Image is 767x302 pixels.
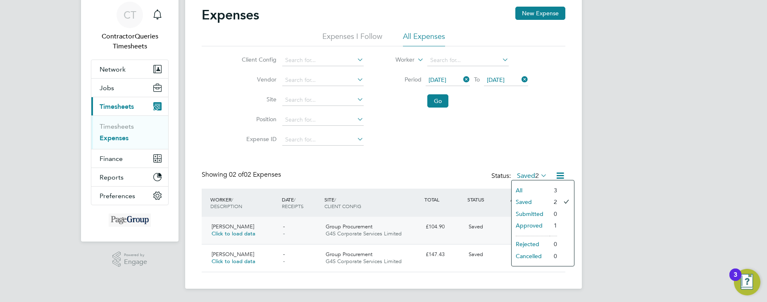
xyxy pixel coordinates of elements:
[91,2,169,51] a: CTContractorQueries Timesheets
[212,230,255,237] span: Click to load data
[326,223,372,230] span: Group Procurement
[100,192,135,200] span: Preferences
[202,170,283,179] div: Showing
[734,275,737,285] div: 3
[334,196,336,203] span: /
[100,65,126,73] span: Network
[239,56,276,63] label: Client Config
[422,192,465,207] div: TOTAL
[282,203,304,209] span: RECEIPTS
[229,170,281,179] span: 02 Expenses
[231,196,233,203] span: /
[422,248,465,261] div: £147.43
[550,185,557,196] li: 3
[322,192,422,213] div: SITE
[512,250,550,262] li: Cancelled
[322,31,382,46] li: Expenses I Follow
[384,76,422,83] label: Period
[427,94,448,108] button: Go
[282,114,364,126] input: Search for...
[91,115,168,149] div: Timesheets
[239,135,276,143] label: Expense ID
[734,269,760,295] button: Open Resource Center, 3 new notifications
[282,94,364,106] input: Search for...
[469,251,483,258] span: Saved
[472,74,482,85] span: To
[326,230,402,237] span: G4S Corporate Services Limited
[212,251,254,258] span: [PERSON_NAME]
[91,79,168,97] button: Jobs
[91,97,168,115] button: Timesheets
[326,258,402,265] span: G4S Corporate Services Limited
[491,170,549,182] div: Status:
[283,230,285,237] span: -
[239,115,276,123] label: Position
[100,155,123,163] span: Finance
[508,220,551,234] div: [PERSON_NAME]
[282,74,364,86] input: Search for...
[212,258,255,265] span: Click to load data
[517,172,547,180] label: Saved
[512,208,550,220] li: Submitted
[91,60,168,78] button: Network
[487,76,505,84] span: [DATE]
[550,196,557,208] li: 2
[550,250,557,262] li: 0
[422,220,465,234] div: £104.90
[124,10,136,20] span: CT
[550,208,557,220] li: 0
[91,168,168,186] button: Reports
[282,55,364,66] input: Search for...
[100,84,114,92] span: Jobs
[508,248,551,261] div: [PERSON_NAME]
[427,55,509,66] input: Search for...
[283,258,285,265] span: -
[283,251,285,258] span: -
[512,196,550,208] li: Saved
[100,103,134,110] span: Timesheets
[91,187,168,205] button: Preferences
[208,192,280,213] div: WORKER
[239,76,276,83] label: Vendor
[469,223,483,230] span: Saved
[515,7,565,20] button: New Expense
[229,170,244,179] span: 02 of
[535,172,539,180] span: 2
[109,213,151,227] img: michaelpageint-logo-retina.png
[91,31,169,51] span: ContractorQueries Timesheets
[280,192,323,213] div: DATE
[283,223,285,230] span: -
[124,259,147,266] span: Engage
[202,7,259,23] h2: Expenses
[91,213,169,227] a: Go to home page
[210,203,242,209] span: DESCRIPTION
[91,149,168,168] button: Finance
[550,220,557,231] li: 1
[282,134,364,146] input: Search for...
[239,96,276,103] label: Site
[100,173,124,181] span: Reports
[403,31,445,46] li: All Expenses
[212,223,254,230] span: [PERSON_NAME]
[512,238,550,250] li: Rejected
[326,251,372,258] span: Group Procurement
[124,252,147,259] span: Powered by
[294,196,295,203] span: /
[508,192,551,207] div: APPROVER
[377,56,414,64] label: Worker
[100,134,129,142] a: Expenses
[112,252,148,267] a: Powered byEngage
[512,220,550,231] li: Approved
[512,185,550,196] li: All
[100,122,134,130] a: Timesheets
[465,192,508,207] div: STATUS
[550,238,557,250] li: 0
[324,203,361,209] span: CLIENT CONFIG
[429,76,446,84] span: [DATE]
